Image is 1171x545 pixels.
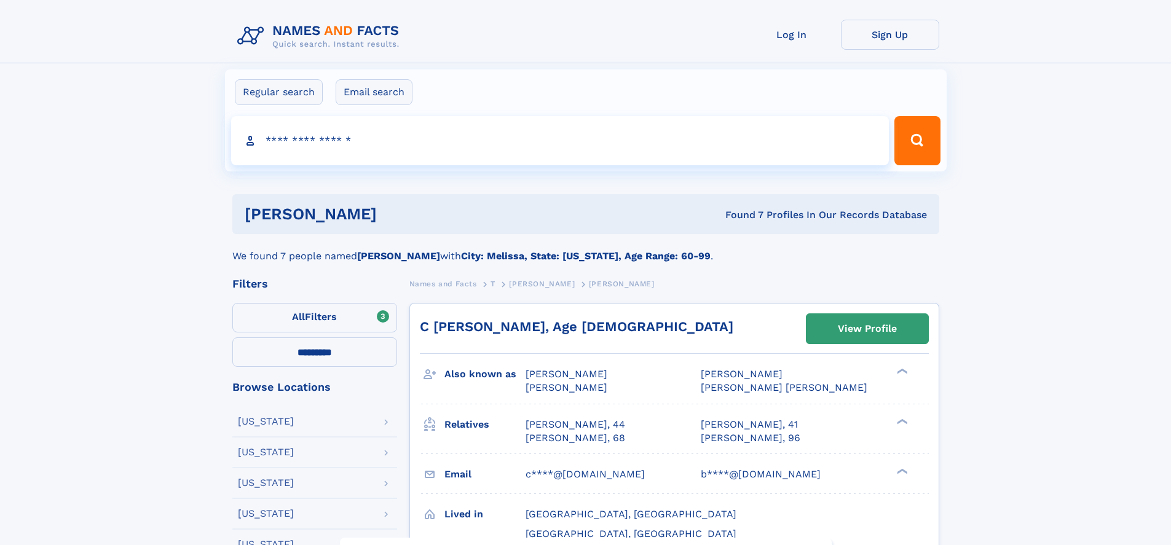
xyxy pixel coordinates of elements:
[238,447,294,457] div: [US_STATE]
[245,206,551,222] h1: [PERSON_NAME]
[444,364,526,385] h3: Also known as
[838,315,897,343] div: View Profile
[701,418,798,431] a: [PERSON_NAME], 41
[509,276,575,291] a: [PERSON_NAME]
[231,116,889,165] input: search input
[444,464,526,485] h3: Email
[357,250,440,262] b: [PERSON_NAME]
[701,431,800,445] a: [PERSON_NAME], 96
[509,280,575,288] span: [PERSON_NAME]
[232,303,397,332] label: Filters
[409,276,477,291] a: Names and Facts
[841,20,939,50] a: Sign Up
[551,208,927,222] div: Found 7 Profiles In Our Records Database
[526,508,736,520] span: [GEOGRAPHIC_DATA], [GEOGRAPHIC_DATA]
[701,368,783,380] span: [PERSON_NAME]
[526,431,625,445] a: [PERSON_NAME], 68
[526,368,607,380] span: [PERSON_NAME]
[336,79,412,105] label: Email search
[444,414,526,435] h3: Relatives
[232,20,409,53] img: Logo Names and Facts
[894,417,909,425] div: ❯
[420,319,733,334] a: C [PERSON_NAME], Age [DEMOGRAPHIC_DATA]
[232,278,397,289] div: Filters
[526,528,736,539] span: [GEOGRAPHIC_DATA], [GEOGRAPHIC_DATA]
[589,280,655,288] span: [PERSON_NAME]
[894,116,940,165] button: Search Button
[232,382,397,393] div: Browse Locations
[238,417,294,426] div: [US_STATE]
[461,250,711,262] b: City: Melissa, State: [US_STATE], Age Range: 60-99
[894,467,909,475] div: ❯
[444,504,526,525] h3: Lived in
[292,311,305,323] span: All
[701,382,867,393] span: [PERSON_NAME] [PERSON_NAME]
[238,478,294,488] div: [US_STATE]
[491,276,495,291] a: T
[232,234,939,264] div: We found 7 people named with .
[894,367,909,375] div: ❯
[526,418,625,431] a: [PERSON_NAME], 44
[491,280,495,288] span: T
[806,314,928,343] a: View Profile
[743,20,841,50] a: Log In
[526,382,607,393] span: [PERSON_NAME]
[235,79,323,105] label: Regular search
[238,509,294,519] div: [US_STATE]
